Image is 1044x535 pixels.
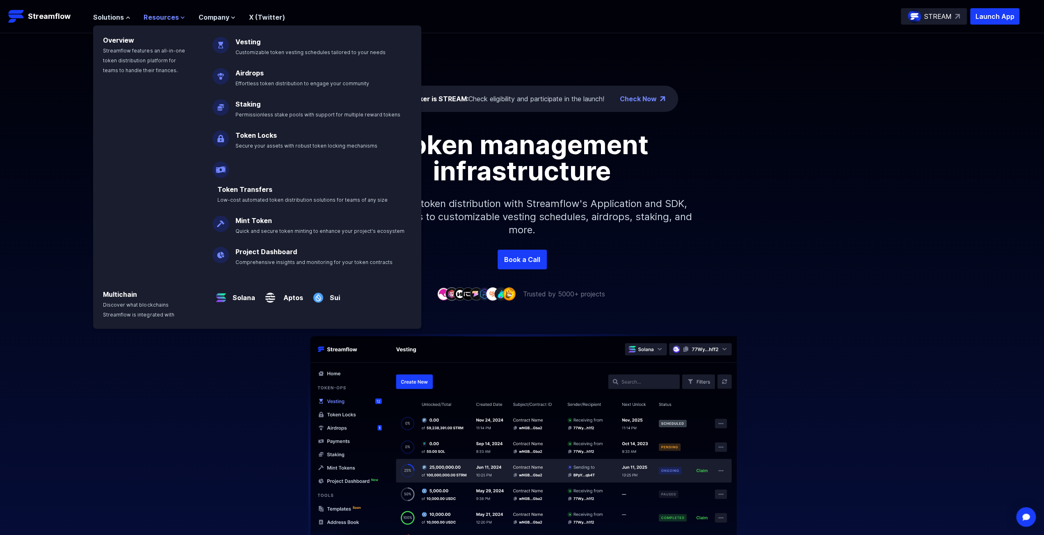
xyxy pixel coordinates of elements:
[212,240,229,263] img: Project Dashboard
[346,184,699,250] p: Simplify your token distribution with Streamflow's Application and SDK, offering access to custom...
[498,250,547,269] a: Book a Call
[235,112,400,118] span: Permissionless stake pools with support for multiple reward tokens
[503,287,516,300] img: company-9
[212,124,229,147] img: Token Locks
[235,38,260,46] a: Vesting
[212,283,229,306] img: Solana
[93,12,124,22] span: Solutions
[212,93,229,116] img: Staking
[235,259,393,265] span: Comprehensive insights and monitoring for your token contracts
[235,248,297,256] a: Project Dashboard
[103,302,174,318] span: Discover what blockchains Streamflow is integrated with
[229,286,255,303] a: Solana
[217,185,272,194] a: Token Transfers
[235,228,404,234] span: Quick and secure token minting to enhance your project's ecosystem
[901,8,967,25] a: STREAM
[235,49,386,55] span: Customizable token vesting schedules tailored to your needs
[212,155,229,178] img: Payroll
[955,14,960,19] img: top-right-arrow.svg
[103,290,137,298] a: Multichain
[279,286,303,303] a: Aptos
[93,12,130,22] button: Solutions
[262,283,279,306] img: Aptos
[1016,507,1036,527] div: Open Intercom Messenger
[924,11,952,21] p: STREAM
[235,131,277,139] a: Token Locks
[494,287,507,300] img: company-8
[235,100,260,108] a: Staking
[235,80,369,87] span: Effortless token distribution to engage your community
[144,12,178,22] span: Resources
[478,287,491,300] img: company-6
[338,132,707,184] h1: Token management infrastructure
[523,289,605,299] p: Trusted by 5000+ projects
[461,287,475,300] img: company-4
[212,61,229,84] img: Airdrops
[103,36,134,44] a: Overview
[620,94,657,104] a: Check Now
[28,11,71,22] p: Streamflow
[470,287,483,300] img: company-5
[486,287,499,300] img: company-7
[396,95,468,103] span: The ticker is STREAM:
[660,96,665,101] img: top-right-arrow.png
[249,13,285,21] a: X (Twitter)
[212,30,229,53] img: Vesting
[212,209,229,232] img: Mint Token
[235,143,377,149] span: Secure your assets with robust token locking mechanisms
[198,12,229,22] span: Company
[970,8,1019,25] button: Launch App
[235,216,272,225] a: Mint Token
[144,12,185,22] button: Resources
[103,48,185,73] span: Streamflow features an all-in-one token distribution platform for teams to handle their finances.
[8,8,85,25] a: Streamflow
[437,287,450,300] img: company-1
[327,286,340,303] a: Sui
[310,283,327,306] img: Sui
[908,10,921,23] img: streamflow-logo-circle.png
[453,287,466,300] img: company-3
[235,69,264,77] a: Airdrops
[396,94,604,104] div: Check eligibility and participate in the launch!
[198,12,235,22] button: Company
[8,8,25,25] img: Streamflow Logo
[217,197,388,203] span: Low-cost automated token distribution solutions for teams of any size
[445,287,458,300] img: company-2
